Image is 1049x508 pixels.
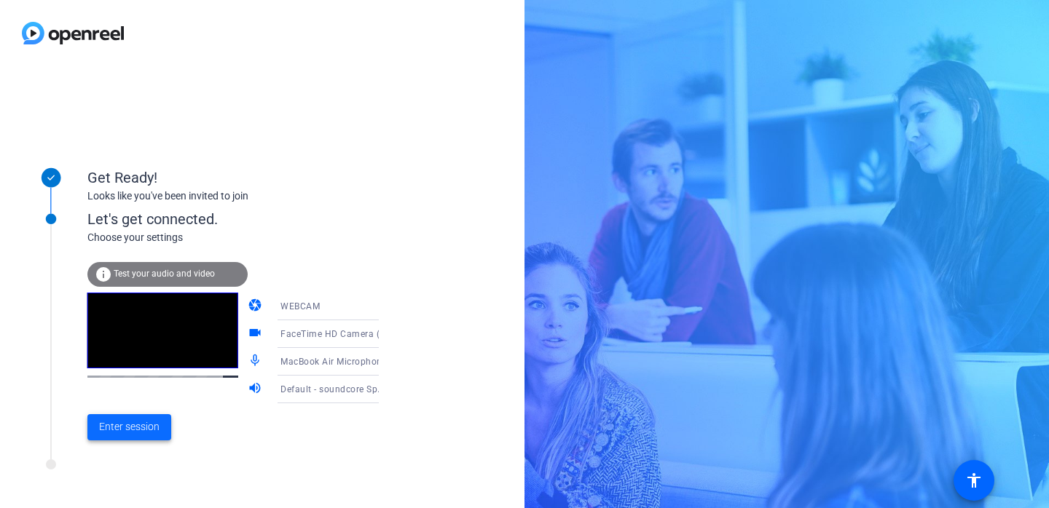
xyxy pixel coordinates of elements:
[87,167,379,188] div: Get Ready!
[87,188,379,204] div: Looks like you've been invited to join
[248,353,265,370] mat-icon: mic_none
[99,419,160,434] span: Enter session
[87,208,409,230] div: Let's get connected.
[248,298,265,315] mat-icon: camera
[965,472,983,489] mat-icon: accessibility
[280,355,426,367] span: MacBook Air Microphone (Built-in)
[280,328,431,339] span: FaceTime HD Camera (1C1C:B782)
[95,266,112,283] mat-icon: info
[248,381,265,398] mat-icon: volume_up
[114,269,215,279] span: Test your audio and video
[87,414,171,440] button: Enter session
[280,383,462,394] span: Default - soundcore Space One (Bluetooth)
[87,230,409,245] div: Choose your settings
[248,325,265,343] mat-icon: videocam
[280,301,320,311] span: WEBCAM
